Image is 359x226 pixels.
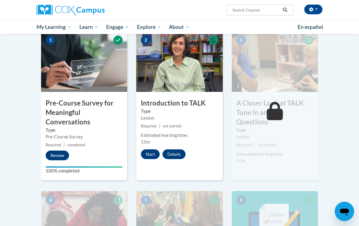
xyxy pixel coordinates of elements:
[141,124,156,128] span: Required
[37,5,105,16] img: Cox Campus
[236,143,252,147] span: Required
[64,143,65,147] span: |
[141,149,160,159] button: Start
[136,31,222,92] img: Course Image
[79,23,99,31] span: Learn
[232,6,281,14] input: Search Courses
[102,20,133,34] a: Engage
[281,6,290,14] button: Search
[236,196,246,205] span: 6
[46,196,55,205] span: 4
[159,124,160,128] span: |
[141,139,150,144] span: 15m
[163,124,181,128] span: not started
[46,134,123,140] div: Pre-Course Survey
[133,20,165,34] a: Explore
[46,166,123,168] div: Your progress
[75,20,103,34] a: Learn
[41,99,127,127] h3: Pre-Course Survey for Meaningful Conversations
[46,143,61,147] span: Required
[298,24,323,30] span: En español
[141,36,151,45] span: 2
[141,115,218,121] div: Lesson
[165,20,194,34] a: About
[106,23,129,31] span: Engage
[236,151,313,158] div: Estimated learning time:
[46,168,123,174] label: 100% completed
[37,23,71,31] span: My Learning
[162,149,186,159] button: Details
[169,23,190,31] span: About
[254,143,256,147] span: |
[137,23,161,31] span: Explore
[232,31,318,92] img: Course Image
[304,5,322,14] button: Account Settings
[32,20,327,34] div: Main menu
[236,134,313,140] div: Lesson
[141,196,151,205] span: 5
[46,151,69,160] button: Review
[141,132,218,139] div: Estimated learning time:
[236,158,246,163] span: 20m
[294,21,327,33] a: En español
[258,143,277,147] span: not started
[33,20,75,34] a: My Learning
[335,202,354,221] iframe: Button to launch messaging window
[136,99,222,108] h3: Introduction to TALK
[67,143,85,147] span: completed
[37,5,126,16] a: Cox Campus
[41,31,127,92] img: Course Image
[236,36,246,45] span: 3
[232,99,318,127] h3: A Closer Look at TALK: Tune In and Ask Questions
[236,127,313,134] label: Type
[141,108,218,115] label: Type
[46,127,123,134] label: Type
[46,36,55,45] span: 1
